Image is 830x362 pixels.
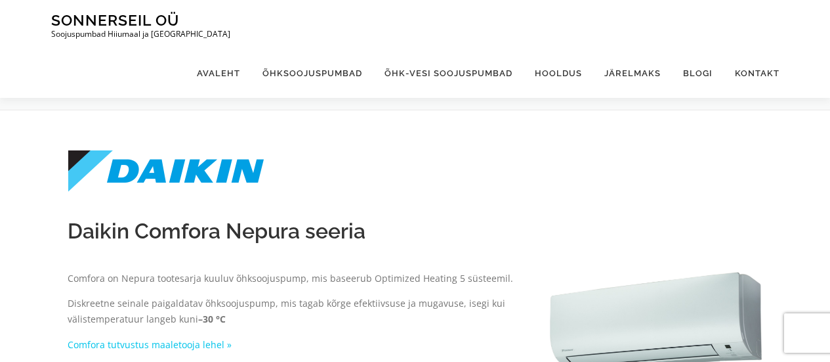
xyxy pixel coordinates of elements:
a: Õhk-vesi soojuspumbad [373,49,524,98]
a: Blogi [672,49,724,98]
p: Soojuspumbad Hiiumaal ja [GEOGRAPHIC_DATA] [51,30,230,39]
p: Diskreetne seinale paigaldatav õhksoojuspump, mis tagab kõrge efektiivsuse ja mugavuse, isegi kui... [68,296,522,327]
a: Kontakt [724,49,779,98]
img: DAIKIN_logo.svg [68,150,264,192]
p: Comfora on Nepura tootesarja kuuluv õhksoojuspump, mis baseerub Optimized Heating 5 süsteemil. [68,271,522,286]
strong: –30 °C [198,313,226,325]
span: Daikin Comfora Nepura seeria [68,219,365,243]
a: Õhksoojuspumbad [251,49,373,98]
a: Järelmaks [593,49,672,98]
a: Avaleht [186,49,251,98]
a: Hooldus [524,49,593,98]
a: Sonnerseil OÜ [51,11,179,29]
a: Comfora tutvustus maaletooja lehel » [68,338,232,351]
